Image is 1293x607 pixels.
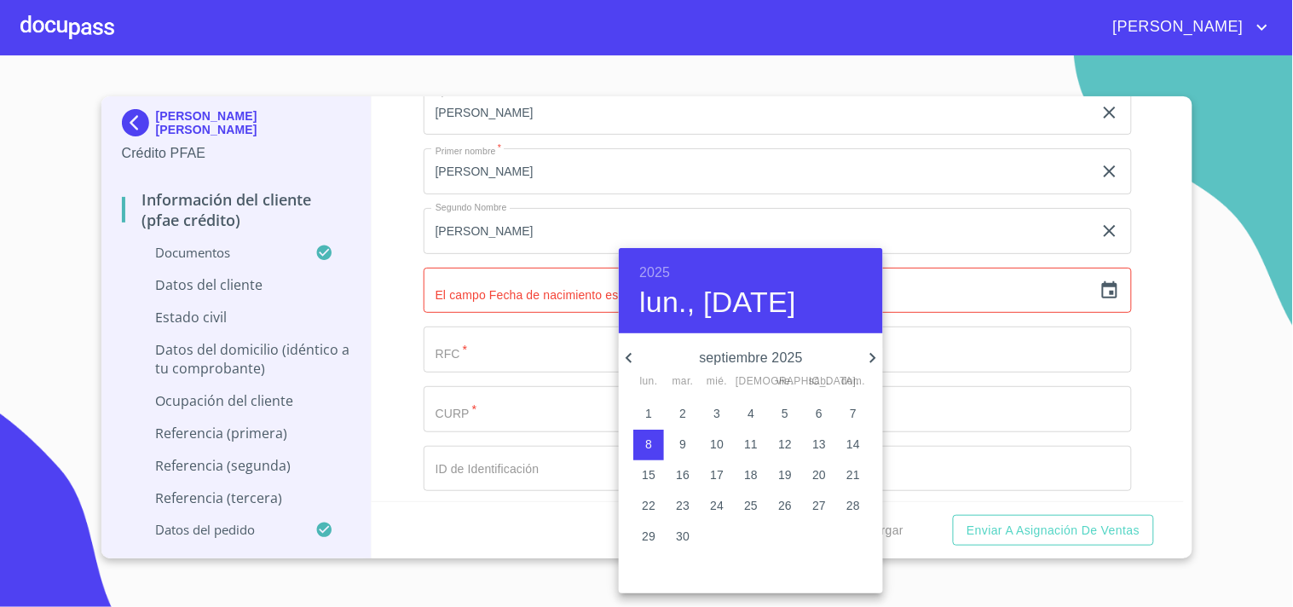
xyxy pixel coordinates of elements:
[812,497,826,514] p: 27
[701,460,732,491] button: 17
[642,528,655,545] p: 29
[633,491,664,522] button: 22
[770,460,800,491] button: 19
[770,373,800,390] span: vie.
[846,497,860,514] p: 28
[736,373,766,390] span: [DEMOGRAPHIC_DATA].
[770,430,800,460] button: 12
[782,405,788,422] p: 5
[667,460,698,491] button: 16
[812,436,826,453] p: 13
[816,405,823,422] p: 6
[667,373,698,390] span: mar.
[639,261,670,285] button: 2025
[710,497,724,514] p: 24
[778,436,792,453] p: 12
[804,491,834,522] button: 27
[744,466,758,483] p: 18
[679,436,686,453] p: 9
[744,497,758,514] p: 25
[778,497,792,514] p: 26
[667,399,698,430] button: 2
[679,405,686,422] p: 2
[676,528,690,545] p: 30
[838,491,869,522] button: 28
[676,466,690,483] p: 16
[639,348,863,368] p: septiembre 2025
[838,373,869,390] span: dom.
[850,405,857,422] p: 7
[642,497,655,514] p: 22
[744,436,758,453] p: 11
[770,399,800,430] button: 5
[748,405,754,422] p: 4
[713,405,720,422] p: 3
[701,399,732,430] button: 3
[639,285,796,321] button: lun., [DATE]
[642,466,655,483] p: 15
[667,430,698,460] button: 9
[838,430,869,460] button: 14
[804,460,834,491] button: 20
[736,491,766,522] button: 25
[804,399,834,430] button: 6
[633,399,664,430] button: 1
[710,436,724,453] p: 10
[736,430,766,460] button: 11
[812,466,826,483] p: 20
[838,399,869,430] button: 7
[633,522,664,552] button: 29
[701,373,732,390] span: mié.
[633,460,664,491] button: 15
[838,460,869,491] button: 21
[667,522,698,552] button: 30
[633,430,664,460] button: 8
[778,466,792,483] p: 19
[645,436,652,453] p: 8
[804,373,834,390] span: sáb.
[846,466,860,483] p: 21
[846,436,860,453] p: 14
[701,491,732,522] button: 24
[676,497,690,514] p: 23
[770,491,800,522] button: 26
[736,460,766,491] button: 18
[804,430,834,460] button: 13
[736,399,766,430] button: 4
[701,430,732,460] button: 10
[633,373,664,390] span: lun.
[710,466,724,483] p: 17
[645,405,652,422] p: 1
[667,491,698,522] button: 23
